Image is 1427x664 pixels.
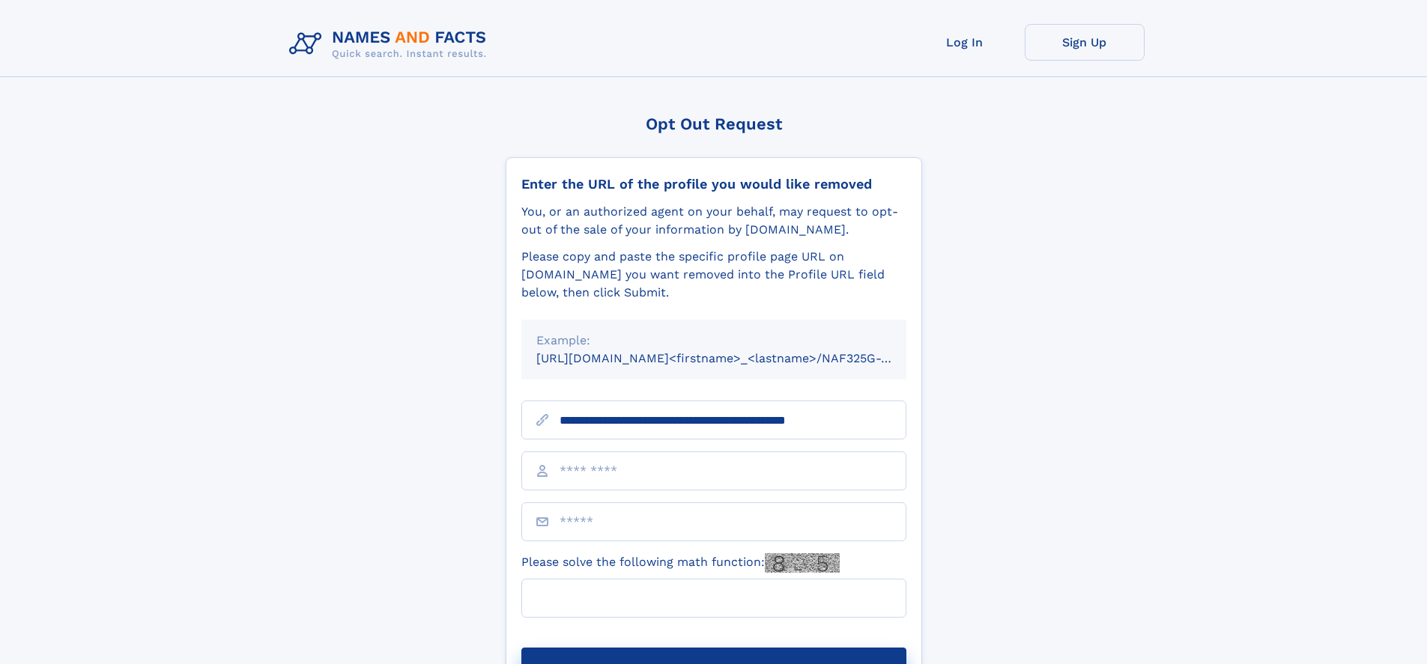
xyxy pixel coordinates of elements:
a: Sign Up [1025,24,1145,61]
img: Logo Names and Facts [283,24,499,64]
div: Enter the URL of the profile you would like removed [521,176,906,192]
div: You, or an authorized agent on your behalf, may request to opt-out of the sale of your informatio... [521,203,906,239]
div: Please copy and paste the specific profile page URL on [DOMAIN_NAME] you want removed into the Pr... [521,248,906,302]
label: Please solve the following math function: [521,553,840,573]
div: Example: [536,332,891,350]
small: [URL][DOMAIN_NAME]<firstname>_<lastname>/NAF325G-xxxxxxxx [536,351,935,365]
a: Log In [905,24,1025,61]
div: Opt Out Request [506,115,922,133]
